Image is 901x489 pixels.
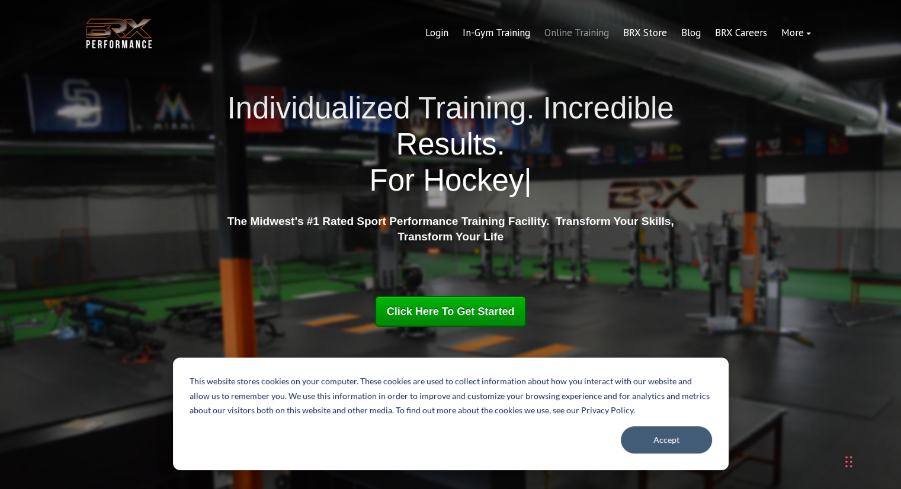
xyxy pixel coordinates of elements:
a: Click Here To Get Started [375,296,527,327]
a: BRX Careers [708,19,774,47]
div: Drag [845,444,852,480]
a: In-Gym Training [456,19,537,47]
iframe: Chat Widget [733,361,901,489]
span: | [524,163,531,197]
div: Navigation Menu [418,19,818,47]
a: Online Training [537,19,616,47]
a: Blog [674,19,708,47]
button: Accept [621,426,712,453]
img: BRX Transparent Logo-2 [84,15,155,52]
p: This website stores cookies on your computer. These cookies are used to collect information about... [190,374,712,418]
div: Cookie banner [173,358,729,470]
a: More [774,19,818,47]
a: Login [418,19,456,47]
h1: Individualized Training. Incredible Results. [223,90,679,199]
strong: The Midwest's #1 Rated Sport Performance Training Facility. Transform Your Skills, Transform Your... [227,215,674,243]
a: BRX Store [616,19,674,47]
span: For Hockey [370,163,524,197]
span: Click Here To Get Started [387,305,515,317]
